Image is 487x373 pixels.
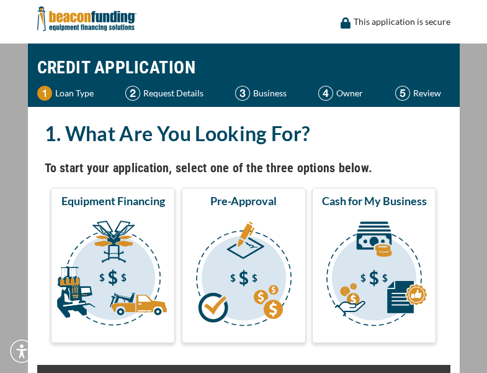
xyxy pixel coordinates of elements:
img: Step 3 [235,86,250,101]
img: Equipment Financing [53,213,172,338]
img: Step 4 [318,86,333,101]
h1: CREDIT APPLICATION [37,50,450,86]
img: Step 2 [125,86,140,101]
p: This application is secure [354,14,450,29]
button: Cash for My Business [312,188,436,343]
img: Pre-Approval [184,213,303,338]
h4: To start your application, select one of the three options below. [45,157,443,178]
p: Business [253,86,287,101]
p: Review [413,86,441,101]
img: Step 1 [37,86,52,101]
p: Request Details [143,86,203,101]
button: Equipment Financing [51,188,175,343]
img: lock icon to convery security [341,17,351,29]
img: Cash for My Business [315,213,434,338]
span: Equipment Financing [61,193,165,208]
span: Pre-Approval [210,193,277,208]
img: Step 5 [395,86,410,101]
p: Loan Type [55,86,94,101]
p: Owner [336,86,363,101]
span: Cash for My Business [322,193,427,208]
button: Pre-Approval [182,188,306,343]
h2: 1. What Are You Looking For? [45,119,443,148]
